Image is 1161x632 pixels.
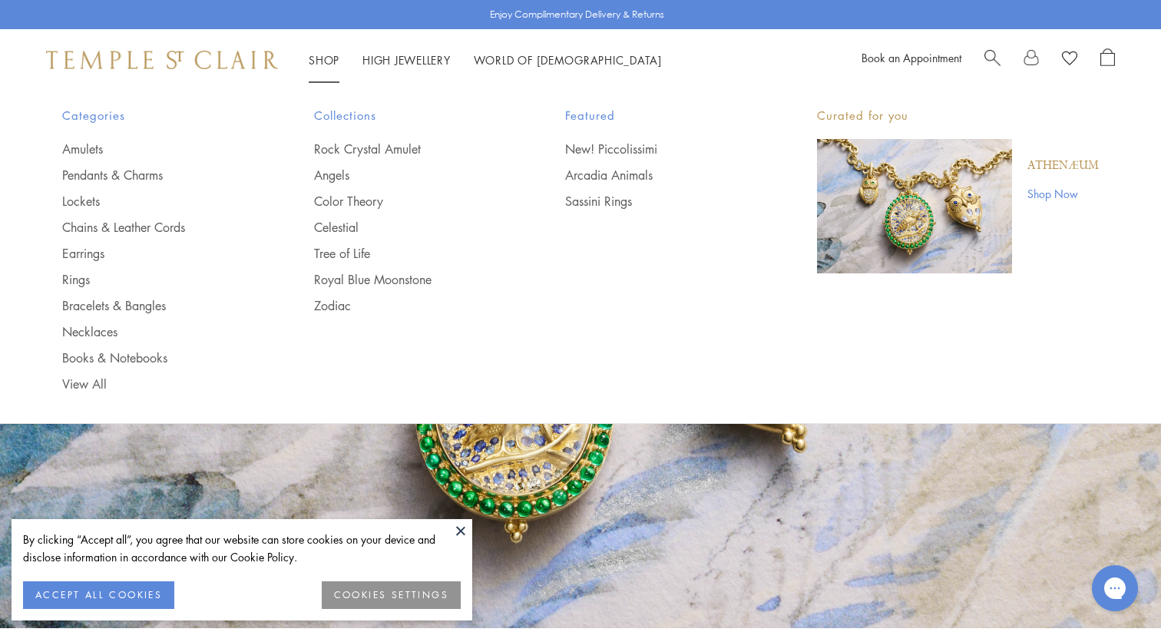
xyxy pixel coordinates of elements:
a: Sassini Rings [565,193,756,210]
a: ShopShop [309,52,339,68]
a: Pendants & Charms [62,167,253,184]
a: Search [984,48,1001,71]
a: Necklaces [62,323,253,340]
span: Collections [314,106,504,125]
a: Zodiac [314,297,504,314]
p: Enjoy Complimentary Delivery & Returns [490,7,664,22]
nav: Main navigation [309,51,662,70]
span: Featured [565,106,756,125]
a: Athenæum [1027,157,1099,174]
a: Chains & Leather Cords [62,219,253,236]
a: Books & Notebooks [62,349,253,366]
a: Lockets [62,193,253,210]
a: Book an Appointment [862,50,961,65]
a: Color Theory [314,193,504,210]
a: Shop Now [1027,185,1099,202]
a: Tree of Life [314,245,504,262]
a: View Wishlist [1062,48,1077,71]
p: Curated for you [817,106,1099,125]
a: Rock Crystal Amulet [314,141,504,157]
a: World of [DEMOGRAPHIC_DATA]World of [DEMOGRAPHIC_DATA] [474,52,662,68]
button: ACCEPT ALL COOKIES [23,581,174,609]
img: Temple St. Clair [46,51,278,69]
a: Celestial [314,219,504,236]
a: Angels [314,167,504,184]
a: High JewelleryHigh Jewellery [362,52,451,68]
iframe: Gorgias live chat messenger [1084,560,1146,617]
a: Earrings [62,245,253,262]
a: New! Piccolissimi [565,141,756,157]
a: Arcadia Animals [565,167,756,184]
a: Rings [62,271,253,288]
div: By clicking “Accept all”, you agree that our website can store cookies on your device and disclos... [23,531,461,566]
span: Categories [62,106,253,125]
a: Royal Blue Moonstone [314,271,504,288]
a: View All [62,376,253,392]
a: Open Shopping Bag [1100,48,1115,71]
button: COOKIES SETTINGS [322,581,461,609]
a: Bracelets & Bangles [62,297,253,314]
a: Amulets [62,141,253,157]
